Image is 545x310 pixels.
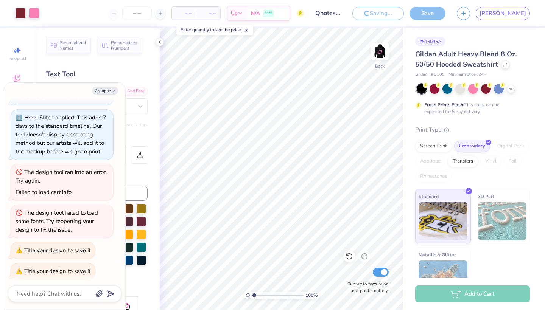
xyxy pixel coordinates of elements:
[118,87,148,96] div: Add Font
[415,171,452,182] div: Rhinestones
[415,156,445,167] div: Applique
[448,71,486,78] span: Minimum Order: 24 +
[448,156,478,167] div: Transfers
[415,71,427,78] span: Gildan
[24,267,90,275] div: Title your design to save it
[59,40,86,51] span: Personalized Names
[8,56,26,62] span: Image AI
[415,37,445,46] div: # 516095A
[478,202,527,240] img: 3D Puff
[46,69,148,79] div: Text Tool
[24,246,90,254] div: Title your design to save it
[305,292,318,299] span: 100 %
[476,7,530,20] a: [PERSON_NAME]
[265,11,272,16] span: FREE
[419,260,467,298] img: Metallic & Glitter
[251,9,260,17] span: N/A
[478,192,494,200] span: 3D Puff
[343,281,389,294] label: Submit to feature on our public gallery.
[16,168,107,184] div: The design tool ran into an error. Try again.
[16,114,106,155] div: Hood Stitch applied! This adds 7 days to the standard timeline. Our tool doesn’t display decorati...
[122,6,152,20] input: – –
[16,209,98,234] div: The design tool failed to load some fonts. Try reopening your design to fix the issue.
[176,25,253,35] div: Enter quantity to see the price.
[454,141,490,152] div: Embroidery
[431,71,445,78] span: # G185
[16,188,72,196] div: Failed to load cart info
[419,251,456,259] span: Metallic & Glitter
[419,202,467,240] img: Standard
[375,63,385,70] div: Back
[504,156,522,167] div: Foil
[92,87,118,95] button: Collapse
[310,6,347,21] input: Untitled Design
[111,40,138,51] span: Personalized Numbers
[480,9,526,18] span: [PERSON_NAME]
[176,9,192,17] span: – –
[372,44,388,59] img: Back
[492,141,529,152] div: Digital Print
[424,101,517,115] div: This color can be expedited for 5 day delivery.
[201,9,216,17] span: – –
[415,126,530,134] div: Print Type
[415,50,517,69] span: Gildan Adult Heavy Blend 8 Oz. 50/50 Hooded Sweatshirt
[415,141,452,152] div: Screen Print
[480,156,501,167] div: Vinyl
[424,102,464,108] strong: Fresh Prints Flash:
[419,192,439,200] span: Standard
